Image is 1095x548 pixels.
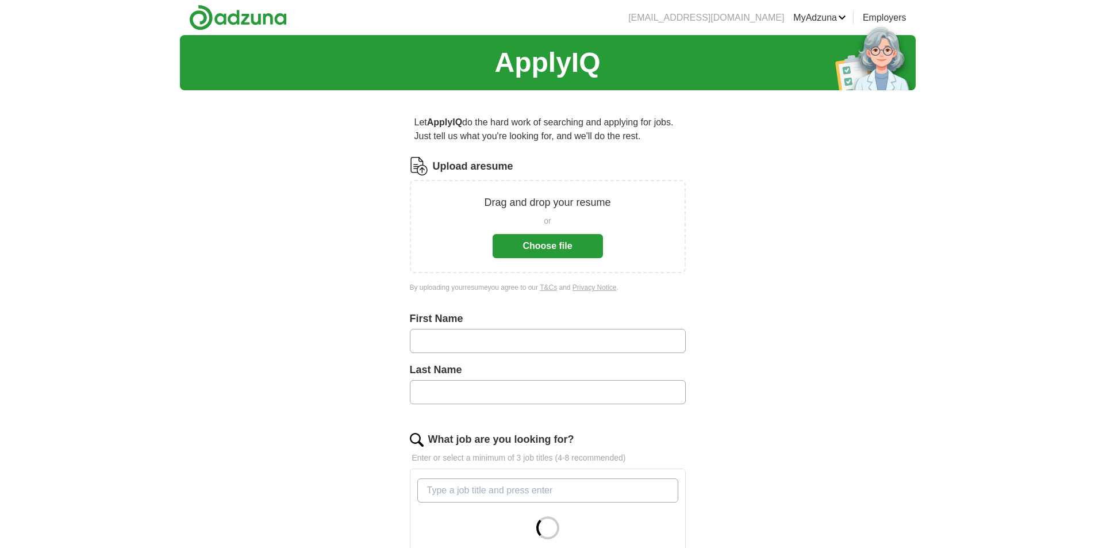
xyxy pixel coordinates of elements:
[863,11,906,25] a: Employers
[417,478,678,503] input: Type a job title and press enter
[410,282,686,293] div: By uploading your resume you agree to our and .
[410,433,424,447] img: search.png
[484,195,610,210] p: Drag and drop your resume
[410,157,428,175] img: CV Icon
[544,215,551,227] span: or
[540,283,557,292] a: T&Cs
[427,117,462,127] strong: ApplyIQ
[428,432,574,447] label: What job are you looking for?
[410,452,686,464] p: Enter or select a minimum of 3 job titles (4-8 recommended)
[410,362,686,378] label: Last Name
[410,311,686,327] label: First Name
[493,234,603,258] button: Choose file
[628,11,784,25] li: [EMAIL_ADDRESS][DOMAIN_NAME]
[189,5,287,30] img: Adzuna logo
[433,159,513,174] label: Upload a resume
[573,283,617,292] a: Privacy Notice
[410,111,686,148] p: Let do the hard work of searching and applying for jobs. Just tell us what you're looking for, an...
[793,11,846,25] a: MyAdzuna
[494,42,600,83] h1: ApplyIQ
